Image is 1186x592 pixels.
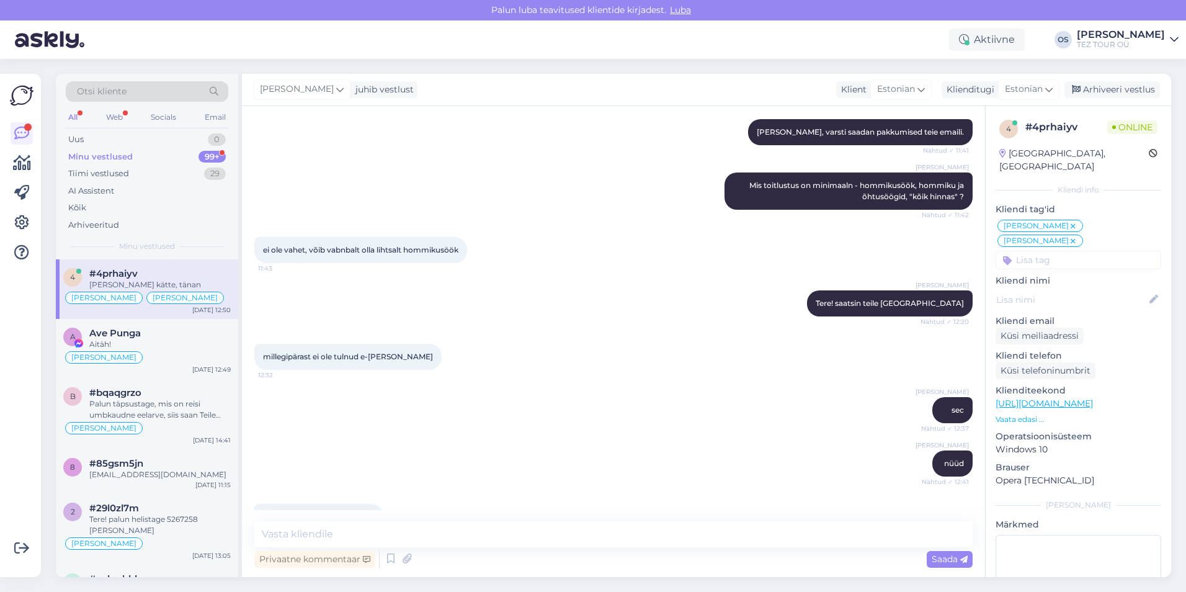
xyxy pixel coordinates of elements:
div: Tiimi vestlused [68,168,129,180]
span: [PERSON_NAME], varsti saadan pakkumised teie emaili. [757,127,964,137]
div: OS [1054,31,1072,48]
p: Windows 10 [996,443,1161,456]
div: 29 [204,168,226,180]
span: [PERSON_NAME] [1004,222,1069,230]
span: Nähtud ✓ 11:41 [922,146,969,155]
div: Klienditugi [942,83,994,96]
p: Opera [TECHNICAL_ID] [996,474,1161,487]
span: 4 [70,272,75,282]
p: Vaata edasi ... [996,414,1161,425]
div: [DATE] 13:05 [192,551,231,560]
div: Kliendi info [996,184,1161,195]
span: 2 [71,507,75,516]
div: [DATE] 14:41 [193,436,231,445]
span: Nähtud ✓ 12:20 [921,317,969,326]
p: Klienditeekond [996,384,1161,397]
div: AI Assistent [68,185,114,197]
p: Kliendi tag'id [996,203,1161,216]
p: Märkmed [996,518,1161,531]
span: [PERSON_NAME] [71,540,136,547]
div: Tere! palun helistage 5267258 [PERSON_NAME] [89,514,231,536]
span: #85gsm5jn [89,458,143,469]
div: Privaatne kommentaar [254,551,375,568]
div: TEZ TOUR OÜ [1077,40,1165,50]
span: 4 [1006,124,1011,133]
span: Tere! saatsin teile [GEOGRAPHIC_DATA] [816,298,964,308]
div: [PERSON_NAME] kätte, tänan [89,279,231,290]
p: Kliendi email [996,315,1161,328]
input: Lisa nimi [996,293,1147,307]
div: [PERSON_NAME] [996,500,1161,511]
span: [PERSON_NAME] [71,424,136,432]
span: Saada [932,554,968,565]
div: Küsi meiliaadressi [996,328,1084,344]
div: All [66,109,80,125]
div: 0 [208,133,226,146]
span: Nähtud ✓ 11:42 [922,210,969,220]
input: Lisa tag [996,251,1161,269]
div: Socials [148,109,179,125]
span: #4prhaiyv [89,268,138,279]
span: Mis toitlustus on minimaaln - hommikusöök, hommiku ja õhtusöögid, "kõik hinnas" ? [749,181,966,201]
span: Estonian [1005,83,1043,96]
div: [PERSON_NAME] [1077,30,1165,40]
div: Arhiveeritud [68,219,119,231]
span: Online [1107,120,1157,134]
div: juhib vestlust [350,83,414,96]
span: Minu vestlused [119,241,175,252]
span: [PERSON_NAME] [916,163,969,172]
span: [PERSON_NAME] [916,441,969,450]
span: #29l0zl7m [89,503,139,514]
a: [URL][DOMAIN_NAME] [996,398,1093,409]
div: 99+ [198,151,226,163]
p: Brauser [996,461,1161,474]
div: Klient [836,83,867,96]
span: [PERSON_NAME] [1004,237,1069,244]
span: Otsi kliente [77,85,127,98]
img: Askly Logo [10,84,33,107]
div: Aktiivne [949,29,1025,51]
span: 12:32 [258,370,305,380]
div: [DATE] 11:15 [195,480,231,490]
span: nüüd [944,459,964,468]
span: [PERSON_NAME] [71,354,136,361]
div: Uus [68,133,84,146]
div: Email [202,109,228,125]
span: sec [952,405,964,415]
span: Estonian [877,83,915,96]
div: Küsi telefoninumbrit [996,362,1095,379]
span: #vcbrahbb [89,573,141,585]
div: [DATE] 12:49 [192,365,231,374]
span: 8 [70,462,75,472]
div: [GEOGRAPHIC_DATA], [GEOGRAPHIC_DATA] [999,147,1149,173]
div: # 4prhaiyv [1025,120,1107,135]
div: [EMAIL_ADDRESS][DOMAIN_NAME] [89,469,231,480]
span: Luba [666,4,695,16]
div: Arhiveeri vestlus [1064,81,1160,98]
span: b [70,392,76,401]
div: Palun täpsustage, mis on reisi umbkaudne eelarve, siis saan Teile teha personaalse reisipakkumise. [89,398,231,421]
span: [PERSON_NAME] [71,294,136,302]
p: Operatsioonisüsteem [996,430,1161,443]
div: Kõik [68,202,86,214]
span: [PERSON_NAME] [916,280,969,290]
span: ei ole vahet, võib vabnbalt olla lihtsalt hommikusöök [263,245,458,254]
p: Kliendi telefon [996,349,1161,362]
div: [DATE] 12:50 [192,305,231,315]
span: [PERSON_NAME] [260,83,334,96]
span: #bqaqgrzo [89,387,141,398]
span: millegipärast ei ole tulnud e-[PERSON_NAME] [263,352,433,361]
span: [PERSON_NAME] [153,294,218,302]
p: Kliendi nimi [996,274,1161,287]
span: Nähtud ✓ 12:37 [921,424,969,433]
div: Web [104,109,125,125]
div: Minu vestlused [68,151,133,163]
span: Nähtud ✓ 12:41 [922,477,969,487]
a: [PERSON_NAME]TEZ TOUR OÜ [1077,30,1179,50]
span: [PERSON_NAME] [916,387,969,397]
div: Aitäh! [89,339,231,350]
span: 11:43 [258,264,305,273]
span: A [70,332,76,341]
span: Ave Punga [89,328,141,339]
